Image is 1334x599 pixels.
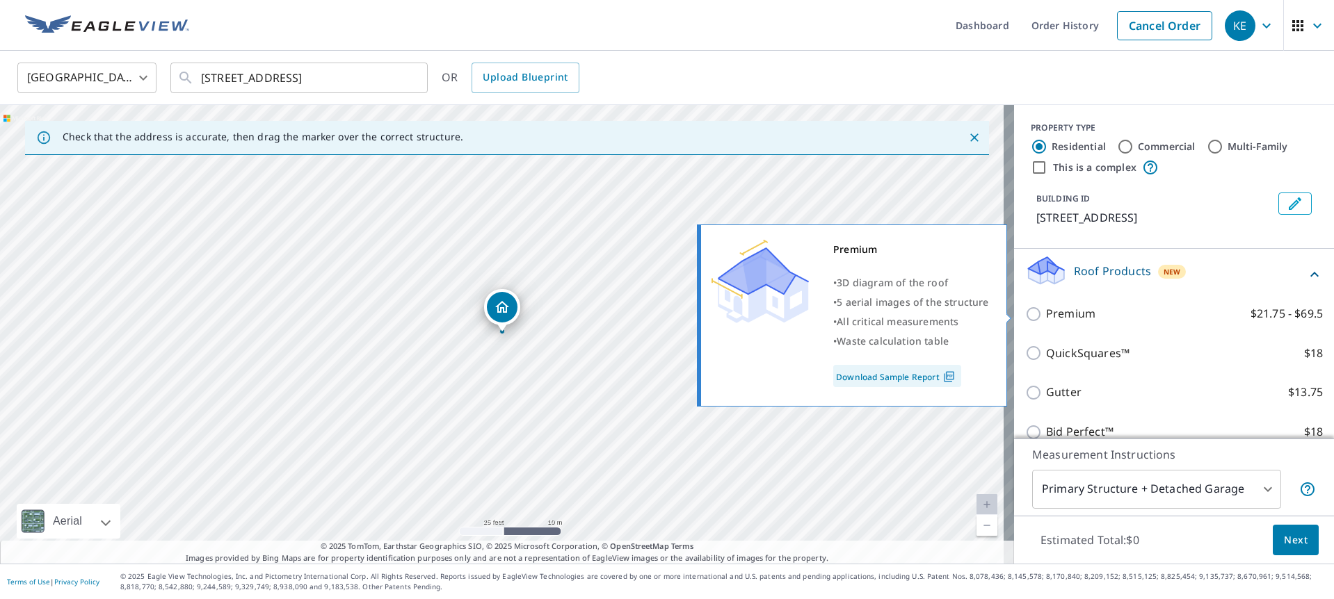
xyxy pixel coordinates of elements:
div: • [833,293,989,312]
div: KE [1225,10,1255,41]
a: Terms of Use [7,577,50,586]
div: Roof ProductsNew [1025,254,1323,294]
div: Aerial [49,504,86,539]
p: BUILDING ID [1036,192,1090,204]
p: Estimated Total: $0 [1029,525,1150,555]
div: Primary Structure + Detached Garage [1032,470,1281,509]
span: Waste calculation table [837,334,949,347]
p: | [7,577,99,586]
label: Residential [1052,140,1106,154]
a: OpenStreetMap [610,541,668,551]
div: [GEOGRAPHIC_DATA] [17,58,156,97]
span: © 2025 TomTom, Earthstar Geographics SIO, © 2025 Microsoft Corporation, © [321,541,694,552]
a: Upload Blueprint [472,63,579,93]
span: Next [1284,532,1308,549]
p: Premium [1046,305,1095,322]
div: Premium [833,240,989,259]
label: Commercial [1138,140,1196,154]
p: $21.75 - $69.5 [1251,305,1323,322]
img: Premium [712,240,809,323]
p: QuickSquares™ [1046,345,1130,362]
span: 5 aerial images of the structure [837,295,988,309]
p: Bid Perfect™ [1046,423,1114,441]
a: Current Level 20, Zoom In Disabled [977,494,997,515]
p: Roof Products [1074,263,1151,279]
a: Terms [671,541,694,551]
span: Upload Blueprint [483,69,568,86]
div: PROPERTY TYPE [1031,122,1317,134]
span: 3D diagram of the roof [837,276,948,289]
a: Current Level 20, Zoom Out [977,515,997,536]
button: Close [965,129,983,147]
p: $13.75 [1288,384,1323,401]
p: $18 [1304,345,1323,362]
div: • [833,273,989,293]
div: OR [442,63,579,93]
div: Dropped pin, building 1, Residential property, 915 Garden Ln Hendersonville, NC 28792 [484,289,520,332]
p: $18 [1304,423,1323,441]
label: Multi-Family [1228,140,1288,154]
a: Privacy Policy [54,577,99,586]
img: Pdf Icon [940,370,958,383]
button: Edit building 1 [1278,192,1312,215]
p: © 2025 Eagle View Technologies, Inc. and Pictometry International Corp. All Rights Reserved. Repo... [120,571,1327,592]
span: All critical measurements [837,315,958,328]
p: Gutter [1046,384,1082,401]
div: • [833,312,989,331]
div: Aerial [17,504,120,539]
p: Check that the address is accurate, then drag the marker over the correct structure. [63,131,463,143]
a: Cancel Order [1117,11,1212,40]
img: EV Logo [25,15,189,36]
div: • [833,331,989,351]
button: Next [1273,525,1319,556]
span: Your report will include the primary structure and a detached garage if one exists. [1299,481,1316,498]
p: Measurement Instructions [1032,446,1316,463]
input: Search by address or latitude-longitude [201,58,399,97]
label: This is a complex [1053,161,1136,174]
a: Download Sample Report [833,365,961,387]
p: [STREET_ADDRESS] [1036,209,1273,226]
span: New [1164,266,1181,277]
